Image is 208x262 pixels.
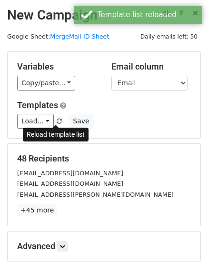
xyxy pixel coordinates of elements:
a: Copy/paste... [17,76,75,91]
small: Google Sheet: [7,33,109,40]
div: Template list reloaded [98,10,198,20]
span: Daily emails left: 50 [137,31,201,42]
div: Reload template list [23,128,89,141]
iframe: Chat Widget [160,216,208,262]
a: Templates [17,100,58,110]
a: +45 more [17,204,57,216]
h2: New Campaign [7,7,201,23]
a: MergeMail ID Sheet [50,33,109,40]
h5: 48 Recipients [17,153,191,164]
button: Save [69,114,93,129]
small: [EMAIL_ADDRESS][DOMAIN_NAME] [17,170,123,177]
h5: Advanced [17,241,191,252]
a: Daily emails left: 50 [137,33,201,40]
small: [EMAIL_ADDRESS][DOMAIN_NAME] [17,180,123,187]
small: [EMAIL_ADDRESS][PERSON_NAME][DOMAIN_NAME] [17,191,174,198]
a: Load... [17,114,54,129]
h5: Variables [17,61,97,72]
h5: Email column [111,61,191,72]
